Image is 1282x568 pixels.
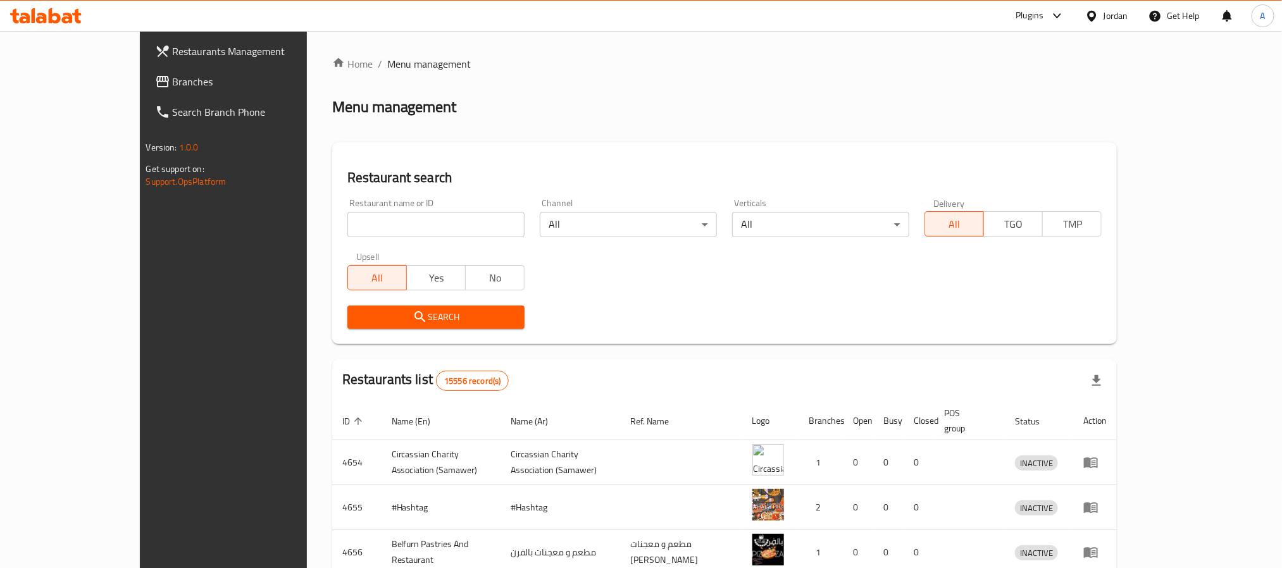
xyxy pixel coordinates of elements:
a: Branches [145,66,354,97]
td: 0 [904,440,935,485]
nav: breadcrumb [332,56,1117,71]
span: Restaurants Management [173,44,344,59]
th: Open [843,402,874,440]
span: POS group [945,405,990,436]
div: Menu [1083,500,1107,515]
a: Restaurants Management [145,36,354,66]
span: Status [1015,414,1056,429]
span: Name (En) [392,414,447,429]
th: Branches [799,402,843,440]
th: Closed [904,402,935,440]
label: Delivery [933,199,965,207]
span: Search Branch Phone [173,104,344,120]
div: Export file [1081,366,1112,396]
span: Menu management [387,56,471,71]
span: INACTIVE [1015,456,1058,471]
td: ​Circassian ​Charity ​Association​ (Samawer) [382,440,501,485]
button: All [924,211,984,237]
span: ID [342,414,366,429]
span: A [1260,9,1266,23]
div: Menu [1083,545,1107,560]
span: Version: [146,139,177,156]
h2: Restaurants list [342,370,509,391]
button: TGO [983,211,1043,237]
th: Busy [874,402,904,440]
div: Menu [1083,455,1107,470]
img: Belfurn Pastries And Restaurant [752,534,784,565]
th: Logo [742,402,799,440]
img: #Hashtag [752,489,784,521]
td: 2 [799,485,843,530]
div: All [732,212,909,237]
li: / [378,56,382,71]
span: TGO [989,215,1038,233]
button: TMP [1042,211,1102,237]
td: 0 [874,485,904,530]
span: 1.0.0 [179,139,199,156]
span: Branches [173,74,344,89]
div: Plugins [1016,8,1043,23]
a: Search Branch Phone [145,97,354,127]
h2: Restaurant search [347,168,1102,187]
span: 15556 record(s) [437,375,508,387]
td: #Hashtag [501,485,621,530]
td: ​Circassian ​Charity ​Association​ (Samawer) [501,440,621,485]
span: INACTIVE [1015,501,1058,516]
td: 0 [843,485,874,530]
span: Get support on: [146,161,204,177]
h2: Menu management [332,97,457,117]
span: All [353,269,402,287]
span: INACTIVE [1015,546,1058,560]
td: 4655 [332,485,382,530]
label: Upsell [356,252,380,261]
td: 0 [843,440,874,485]
div: All [540,212,717,237]
span: Ref. Name [630,414,685,429]
div: Jordan [1104,9,1128,23]
a: Support.OpsPlatform [146,173,227,190]
td: 0 [904,485,935,530]
th: Action [1073,402,1117,440]
span: No [471,269,520,287]
span: TMP [1048,215,1097,233]
span: All [930,215,979,233]
span: Search [358,309,514,325]
div: Total records count [436,371,509,391]
td: 0 [874,440,904,485]
td: #Hashtag [382,485,501,530]
button: Search [347,306,525,329]
td: 4654 [332,440,382,485]
button: All [347,265,407,290]
input: Search for restaurant name or ID.. [347,212,525,237]
span: Yes [412,269,461,287]
td: 1 [799,440,843,485]
img: ​Circassian ​Charity ​Association​ (Samawer) [752,444,784,476]
span: Name (Ar) [511,414,565,429]
button: Yes [406,265,466,290]
button: No [465,265,525,290]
